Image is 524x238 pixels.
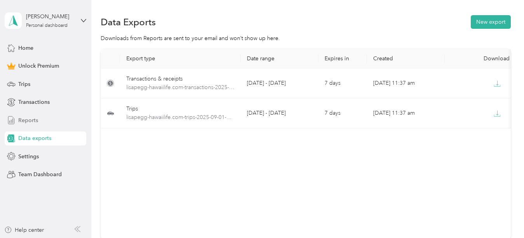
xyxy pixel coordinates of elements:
th: Export type [120,49,241,68]
td: [DATE] 11:37 am [367,98,445,128]
span: Team Dashboard [18,170,62,178]
div: Download [451,55,516,62]
span: Unlock Premium [18,62,59,70]
span: Transactions [18,98,50,106]
td: [DATE] - [DATE] [241,98,318,128]
td: 7 days [318,98,367,128]
button: Help center [4,226,44,234]
button: New export [471,15,511,29]
span: Settings [18,152,39,161]
td: [DATE] - [DATE] [241,68,318,98]
div: Downloads from Reports are sent to your email and won’t show up here. [101,34,510,42]
div: [PERSON_NAME] [26,12,75,21]
div: Transactions & receipts [126,75,234,83]
span: lisapegg-hawaiilife.com-transactions-2025-09-01-2025-09-30.xlsx [126,83,234,92]
span: Home [18,44,33,52]
iframe: Everlance-gr Chat Button Frame [480,194,524,238]
span: Trips [18,80,30,88]
td: 7 days [318,68,367,98]
th: Expires in [318,49,367,68]
span: Reports [18,116,38,124]
div: Personal dashboard [26,23,68,28]
h1: Data Exports [101,18,156,26]
th: Created [367,49,445,68]
span: lisapegg-hawaiilife.com-trips-2025-09-01-2025-09-30.xlsx [126,113,234,122]
div: Trips [126,105,234,113]
th: Date range [241,49,318,68]
td: [DATE] 11:37 am [367,68,445,98]
span: Data exports [18,134,51,142]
